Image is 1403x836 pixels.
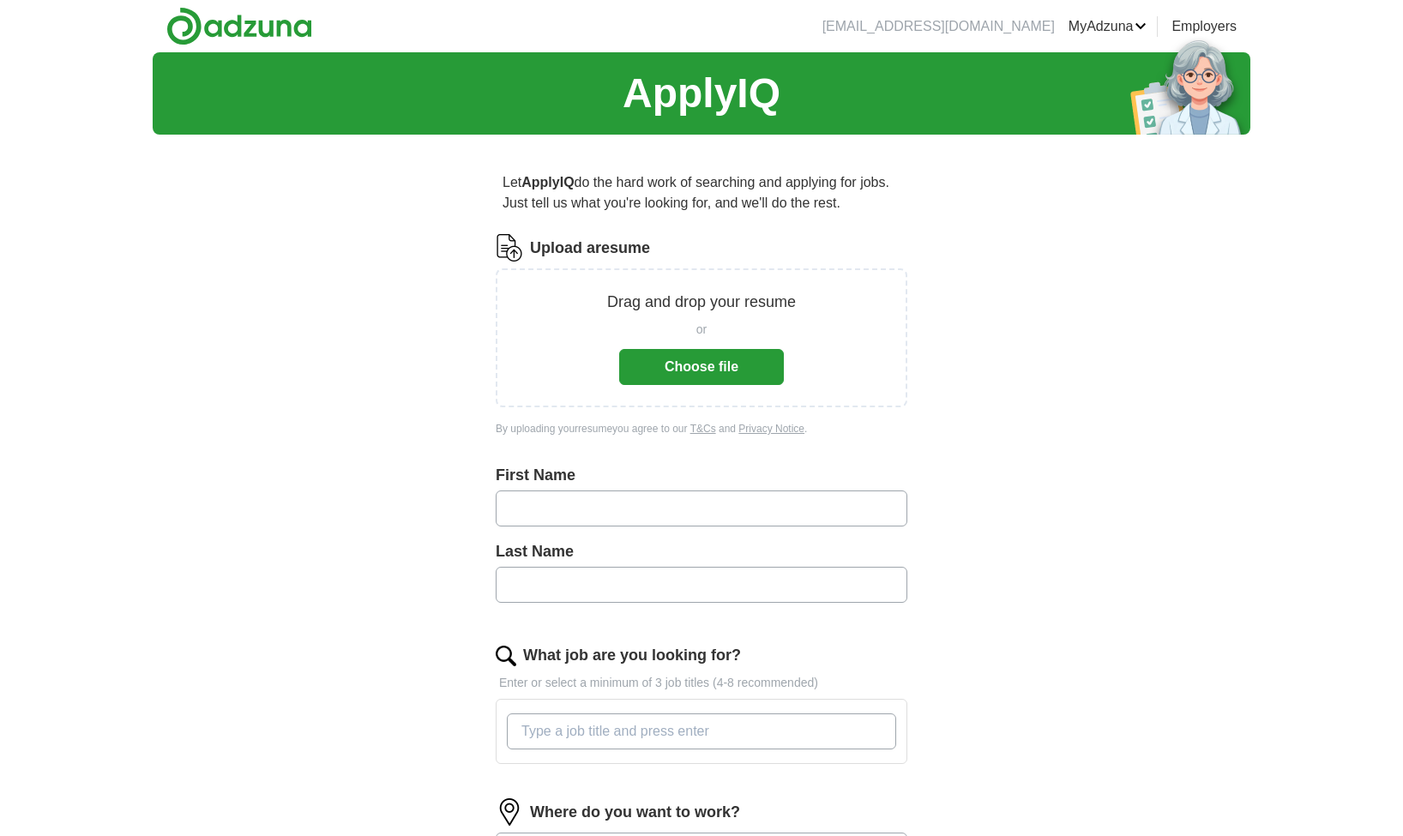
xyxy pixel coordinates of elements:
[166,7,312,45] img: Adzuna logo
[507,713,896,749] input: Type a job title and press enter
[690,423,716,435] a: T&Cs
[521,175,574,189] strong: ApplyIQ
[738,423,804,435] a: Privacy Notice
[530,237,650,260] label: Upload a resume
[496,674,907,692] p: Enter or select a minimum of 3 job titles (4-8 recommended)
[619,349,784,385] button: Choose file
[523,644,741,667] label: What job are you looking for?
[623,63,780,124] h1: ApplyIQ
[1171,16,1237,37] a: Employers
[496,464,907,487] label: First Name
[696,321,707,339] span: or
[496,540,907,563] label: Last Name
[607,291,796,314] p: Drag and drop your resume
[496,234,523,262] img: CV Icon
[822,16,1055,37] li: [EMAIL_ADDRESS][DOMAIN_NAME]
[496,421,907,436] div: By uploading your resume you agree to our and .
[1069,16,1147,37] a: MyAdzuna
[496,798,523,826] img: location.png
[530,801,740,824] label: Where do you want to work?
[496,646,516,666] img: search.png
[496,165,907,220] p: Let do the hard work of searching and applying for jobs. Just tell us what you're looking for, an...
